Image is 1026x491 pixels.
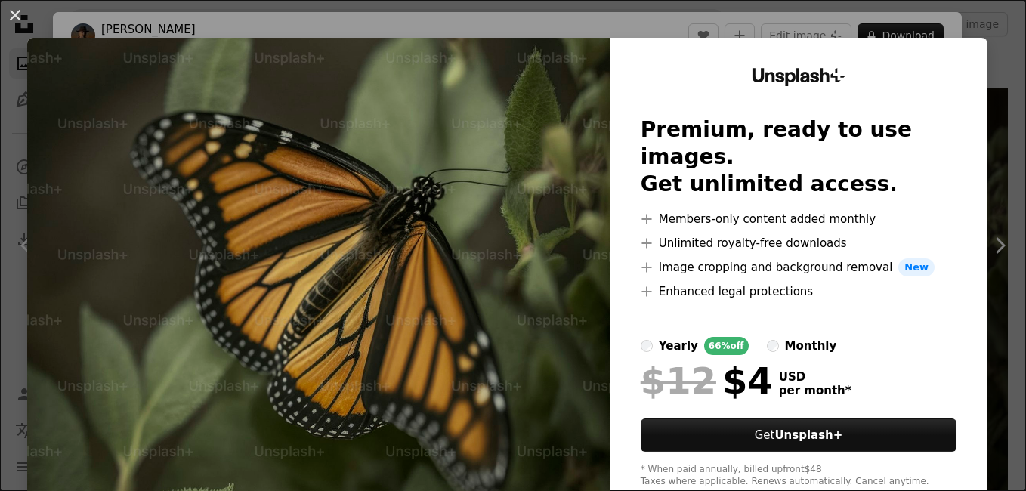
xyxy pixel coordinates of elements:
div: monthly [785,337,837,355]
h2: Premium, ready to use images. Get unlimited access. [641,116,957,198]
span: New [898,258,935,276]
input: monthly [767,340,779,352]
div: * When paid annually, billed upfront $48 Taxes where applicable. Renews automatically. Cancel any... [641,464,957,488]
input: yearly66%off [641,340,653,352]
div: 66% off [704,337,749,355]
li: Members-only content added monthly [641,210,957,228]
span: per month * [779,384,851,397]
strong: Unsplash+ [774,428,842,442]
button: GetUnsplash+ [641,418,957,452]
span: $12 [641,361,716,400]
div: $4 [641,361,773,400]
span: USD [779,370,851,384]
li: Image cropping and background removal [641,258,957,276]
li: Enhanced legal protections [641,283,957,301]
li: Unlimited royalty-free downloads [641,234,957,252]
div: yearly [659,337,698,355]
